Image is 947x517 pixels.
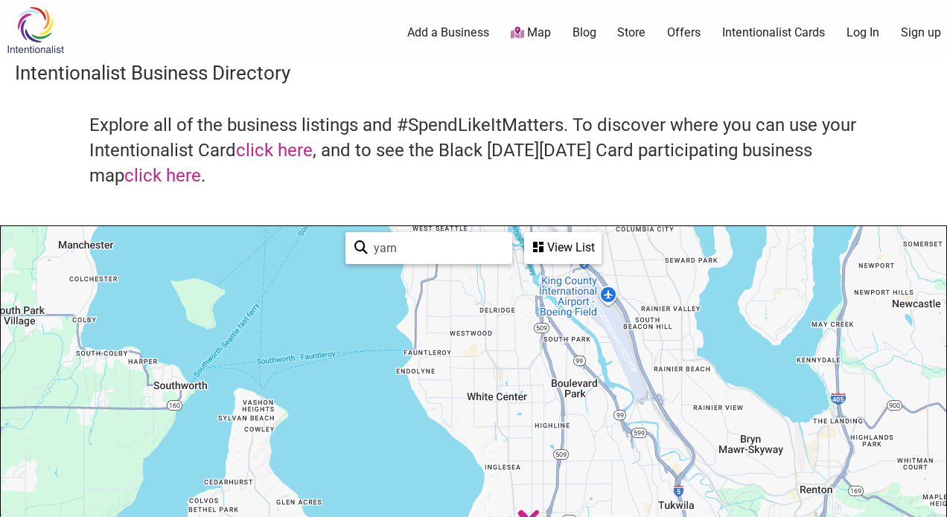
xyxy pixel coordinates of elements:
a: click here [124,165,201,186]
a: Sign up [901,25,941,41]
a: Log In [846,25,879,41]
div: View List [526,234,600,262]
h3: Intentionalist Business Directory [15,60,932,86]
div: See a list of the visible businesses [524,232,602,264]
a: Offers [667,25,701,41]
h4: Explore all of the business listings and #SpendLikeItMatters. To discover where you can use your ... [89,113,858,188]
a: Map [511,25,551,42]
input: Type to find and filter... [368,234,503,263]
a: Store [617,25,645,41]
a: Blog [573,25,596,41]
div: Type to search and filter [345,232,512,264]
a: Intentionalist Cards [722,25,825,41]
a: click here [236,140,313,161]
a: Add a Business [407,25,489,41]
